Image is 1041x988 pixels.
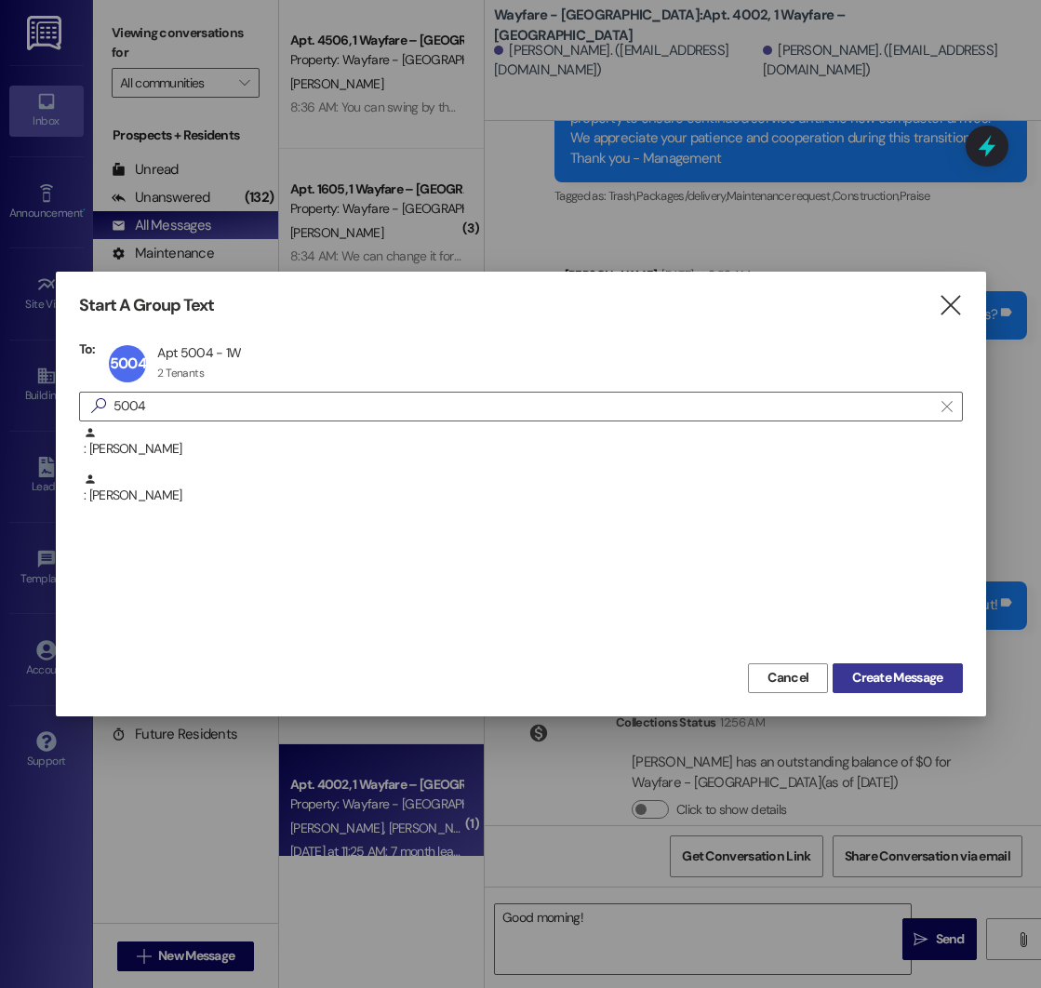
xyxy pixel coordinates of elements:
button: Create Message [833,663,962,693]
button: Clear text [932,393,962,421]
span: 5004 [110,354,146,373]
div: : [PERSON_NAME] [84,473,963,505]
div: : [PERSON_NAME] [79,426,963,473]
div: Apt 5004 - 1W [157,344,241,361]
button: Cancel [748,663,828,693]
span: Cancel [767,668,808,688]
div: 2 Tenants [157,366,204,381]
h3: To: [79,340,96,357]
span: Create Message [852,668,942,688]
h3: Start A Group Text [79,295,215,316]
div: : [PERSON_NAME] [84,426,963,459]
i:  [84,396,113,416]
input: Search for any contact or apartment [113,394,932,420]
div: : [PERSON_NAME] [79,473,963,519]
i:  [938,296,963,315]
i:  [941,399,952,414]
